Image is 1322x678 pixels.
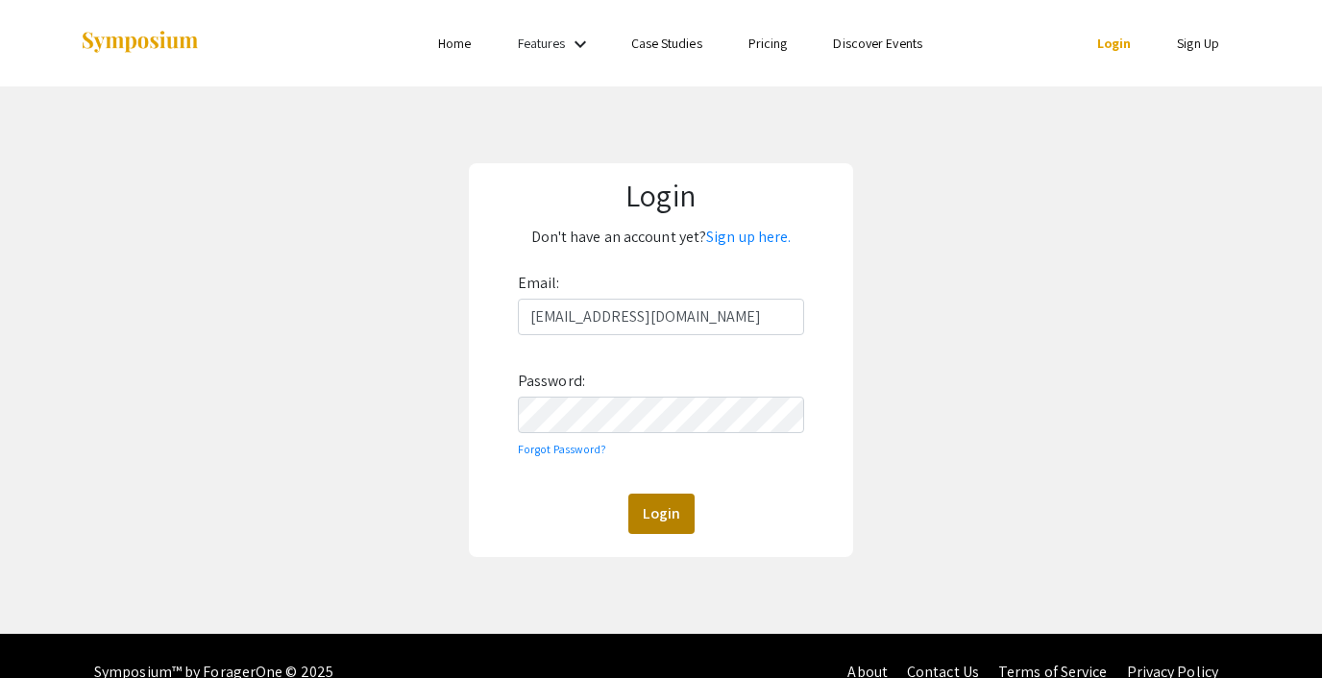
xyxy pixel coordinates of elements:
a: Features [518,35,566,52]
mat-icon: Expand Features list [569,33,592,56]
button: Login [628,494,695,534]
a: Case Studies [631,35,702,52]
a: Login [1097,35,1132,52]
iframe: Chat [14,592,82,664]
a: Pricing [748,35,788,52]
h1: Login [482,177,841,213]
label: Password: [518,366,585,397]
p: Don't have an account yet? [482,222,841,253]
a: Sign up here. [706,227,791,247]
a: Sign Up [1177,35,1219,52]
a: Home [438,35,471,52]
label: Email: [518,268,560,299]
a: Discover Events [833,35,922,52]
a: Forgot Password? [518,442,607,456]
img: Symposium by ForagerOne [80,30,200,56]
